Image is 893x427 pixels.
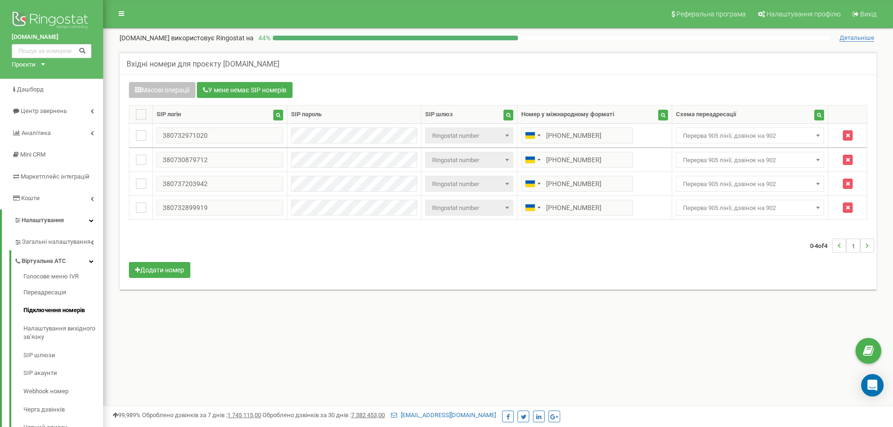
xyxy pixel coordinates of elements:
[17,86,44,93] span: Дашборд
[129,262,190,278] button: Додати номер
[22,129,51,136] span: Аналiтика
[425,176,514,192] span: Ringostat number
[23,320,103,346] a: Налаштування вихідного зв’язку
[23,382,103,401] a: Webhook номер
[676,152,824,168] span: Перерва 905 лінії, дзвінок на 902
[425,110,453,119] div: SIP шлюз
[679,178,821,191] span: Перерва 905 лінії, дзвінок на 902
[676,127,824,143] span: Перерва 905 лінії, дзвінок на 902
[522,200,543,215] div: Telephone country code
[810,229,874,262] nav: ...
[22,238,90,247] span: Загальні налаштування
[846,239,860,253] li: 1
[21,173,90,180] span: Маркетплейс інтеграцій
[861,374,884,397] div: Open Intercom Messenger
[810,239,832,253] span: 0-4 4
[23,346,103,365] a: SIP шлюзи
[12,60,36,69] div: Проєкти
[171,34,254,42] span: використовує Ringostat на
[263,412,385,419] span: Оброблено дзвінків за 30 днів :
[676,200,824,216] span: Перерва 905 лінії, дзвінок на 902
[425,127,514,143] span: Ringostat number
[840,34,874,42] span: Детальніше
[521,127,633,143] input: 050 123 4567
[521,176,633,192] input: 050 123 4567
[142,412,261,419] span: Оброблено дзвінків за 7 днів :
[254,33,273,43] p: 44 %
[679,154,821,167] span: Перерва 905 лінії, дзвінок на 902
[14,250,103,270] a: Віртуальна АТС
[676,110,736,119] div: Схема переадресації
[428,129,510,142] span: Ringostat number
[23,272,103,284] a: Голосове меню IVR
[129,82,195,98] button: Масові операції
[860,10,877,18] span: Вихід
[428,202,510,215] span: Ringostat number
[157,110,181,119] div: SIP логін
[521,110,614,119] div: Номер у міжнародному форматі
[23,284,103,302] a: Переадресація
[14,231,103,250] a: Загальні налаштування
[521,200,633,216] input: 050 123 4567
[227,412,261,419] u: 1 745 115,00
[522,128,543,143] div: Telephone country code
[21,195,40,202] span: Кошти
[20,151,45,158] span: Mini CRM
[676,176,824,192] span: Перерва 905 лінії, дзвінок на 902
[351,412,385,419] u: 7 382 453,00
[21,107,67,114] span: Центр звернень
[679,202,821,215] span: Перерва 905 лінії, дзвінок на 902
[12,44,91,58] input: Пошук за номером
[2,210,103,232] a: Налаштування
[23,401,103,419] a: Черга дзвінків
[766,10,840,18] span: Налаштування профілю
[197,82,293,98] button: У мене немає SIP номерів
[113,412,141,419] span: 99,989%
[22,217,64,224] span: Налаштування
[127,60,279,68] h5: Вхідні номери для проєкту [DOMAIN_NAME]
[287,105,421,124] th: SIP пароль
[12,33,91,42] a: [DOMAIN_NAME]
[676,10,746,18] span: Реферальна програма
[428,178,510,191] span: Ringostat number
[679,129,821,142] span: Перерва 905 лінії, дзвінок на 902
[425,152,514,168] span: Ringostat number
[522,152,543,167] div: Telephone country code
[425,200,514,216] span: Ringostat number
[391,412,496,419] a: [EMAIL_ADDRESS][DOMAIN_NAME]
[22,257,66,266] span: Віртуальна АТС
[818,241,824,250] span: of
[120,33,254,43] p: [DOMAIN_NAME]
[23,301,103,320] a: Підключення номерів
[428,154,510,167] span: Ringostat number
[522,176,543,191] div: Telephone country code
[521,152,633,168] input: 050 123 4567
[23,364,103,382] a: SIP акаунти
[12,9,91,33] img: Ringostat logo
